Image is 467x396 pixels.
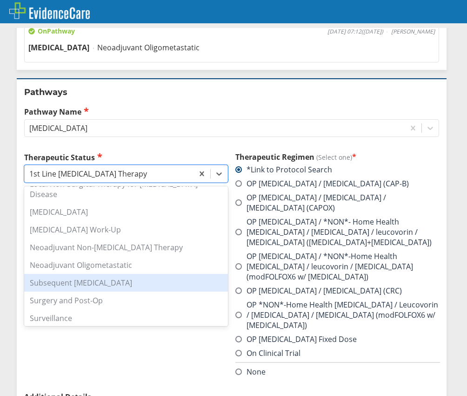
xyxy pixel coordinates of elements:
label: OP [MEDICAL_DATA] / *NON*-Home Health [MEDICAL_DATA] / leucovorin / [MEDICAL_DATA] (modFOLFOX6 w/... [235,251,439,282]
label: On Clinical Trial [235,348,300,358]
span: [MEDICAL_DATA] [28,42,89,53]
label: OP *NON*-Home Health [MEDICAL_DATA] / Leucovorin / [MEDICAL_DATA] / [MEDICAL_DATA] (modFOLFOX6 w/... [235,300,439,330]
label: Pathway Name [24,106,439,117]
div: 1st Line [MEDICAL_DATA] Therapy [29,169,147,179]
label: Therapeutic Status [24,152,228,163]
div: Subsequent [MEDICAL_DATA] [24,274,228,292]
label: *Link to Protocol Search [235,164,332,175]
label: OP [MEDICAL_DATA] / *NON*- Home Health [MEDICAL_DATA] / [MEDICAL_DATA] / leucovorin / [MEDICAL_DA... [235,217,439,247]
h2: Pathways [24,87,439,98]
label: OP [MEDICAL_DATA] / [MEDICAL_DATA] (CAP-B) [235,178,409,189]
div: Surveillance [24,309,228,327]
label: OP [MEDICAL_DATA] / [MEDICAL_DATA] / [MEDICAL_DATA] (CAPOX) [235,192,439,213]
span: (Select one) [316,153,352,162]
div: Local Non-Surgical Therapy for [MEDICAL_DATA] Disease [24,175,228,203]
span: [DATE] 07:12 ( [DATE] ) [327,28,383,35]
label: None [235,367,266,377]
div: [MEDICAL_DATA] Work-Up [24,221,228,239]
div: [MEDICAL_DATA] [29,123,87,133]
img: EvidenceCare [9,2,90,19]
label: OP [MEDICAL_DATA] / [MEDICAL_DATA] (CRC) [235,286,402,296]
h3: Therapeutic Regimen [235,152,439,162]
div: [MEDICAL_DATA] [24,203,228,221]
div: Surgery and Post-Op [24,292,228,309]
span: Neoadjuvant Oligometastatic [97,42,200,53]
div: Neoadjuvant Oligometastatic [24,256,228,274]
span: [PERSON_NAME] [391,28,435,35]
label: OP [MEDICAL_DATA] Fixed Dose [235,334,357,344]
span: On Pathway [28,27,75,36]
div: Neoadjuvant Non-[MEDICAL_DATA] Therapy [24,239,228,256]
